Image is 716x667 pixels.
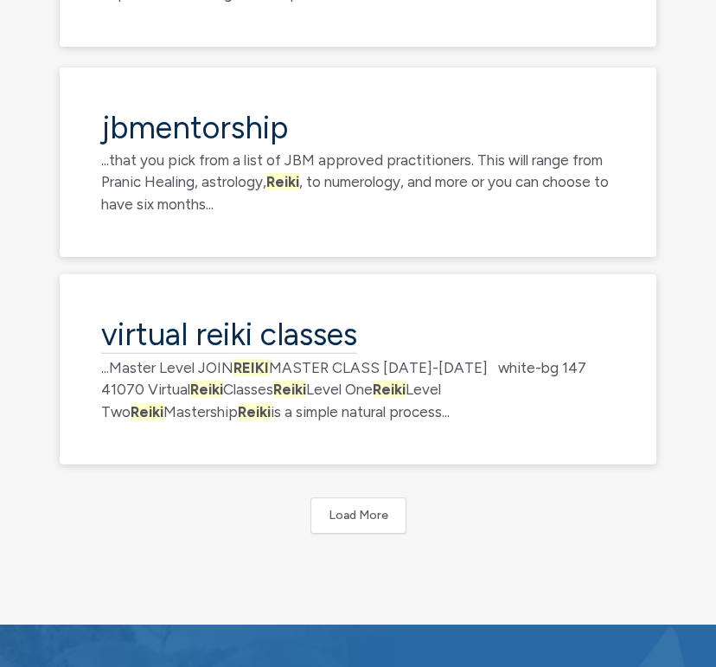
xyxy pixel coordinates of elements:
span: Reiki [131,402,163,420]
span: ...that you pick from a list of JBM approved practitioners. This will range from Pranic Healing, ... [101,151,609,213]
a: JBMentorship [101,109,288,146]
span: Reiki [238,402,271,420]
span: Reiki [273,381,306,398]
span: Reiki [190,381,223,398]
a: Virtual Reiki Classes [101,316,357,354]
span: Reiki [373,381,406,398]
span: Reiki [266,173,299,190]
span: ...Master Level JOIN MASTER CLASS [DATE]-[DATE] white-bg 147 41070 Virtual Classes Level One Leve... [101,358,586,420]
span: REIKI [233,358,269,375]
button: Load More [310,497,406,534]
